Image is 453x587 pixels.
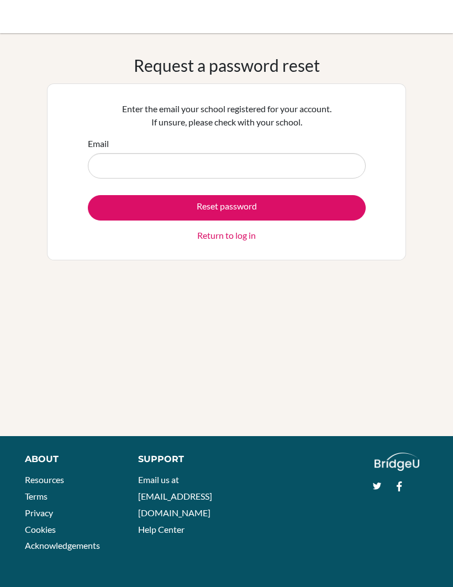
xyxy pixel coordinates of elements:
[138,524,185,534] a: Help Center
[138,453,217,466] div: Support
[197,229,256,242] a: Return to log in
[25,524,56,534] a: Cookies
[25,507,53,518] a: Privacy
[88,102,366,129] p: Enter the email your school registered for your account. If unsure, please check with your school.
[25,453,113,466] div: About
[25,491,48,501] a: Terms
[138,474,212,517] a: Email us at [EMAIL_ADDRESS][DOMAIN_NAME]
[25,474,64,485] a: Resources
[134,55,320,75] h1: Request a password reset
[25,540,100,551] a: Acknowledgements
[88,195,366,221] button: Reset password
[375,453,419,471] img: logo_white@2x-f4f0deed5e89b7ecb1c2cc34c3e3d731f90f0f143d5ea2071677605dd97b5244.png
[88,137,109,150] label: Email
